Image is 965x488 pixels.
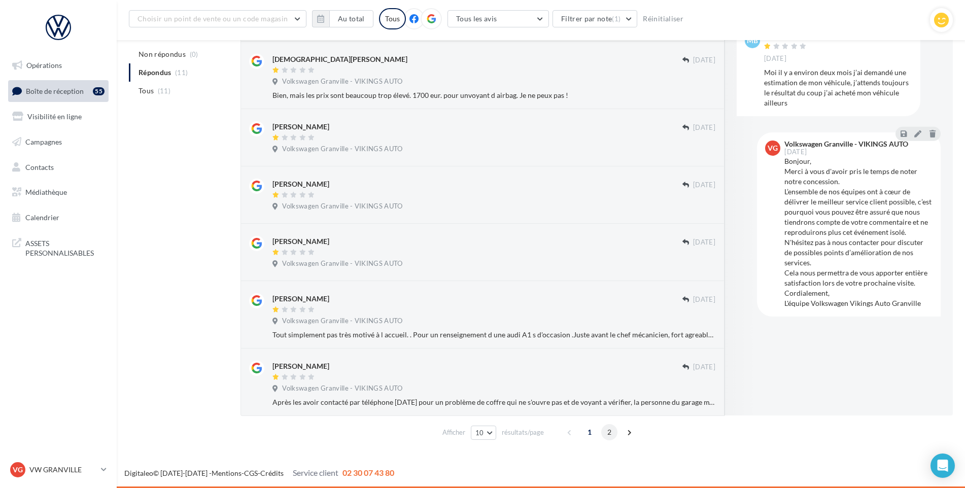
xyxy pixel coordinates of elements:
[693,238,715,247] span: [DATE]
[784,141,908,148] div: Volkswagen Granville - VIKINGS AUTO
[25,137,62,146] span: Campagnes
[502,428,544,437] span: résultats/page
[190,50,198,58] span: (0)
[137,14,288,23] span: Choisir un point de vente ou un code magasin
[139,86,154,96] span: Tous
[6,207,111,228] a: Calendrier
[25,188,67,196] span: Médiathèque
[693,56,715,65] span: [DATE]
[282,202,402,211] span: Volkswagen Granville - VIKINGS AUTO
[329,10,373,27] button: Au total
[6,232,111,262] a: ASSETS PERSONNALISABLES
[272,330,715,340] div: Tout simplement pas très motivé à l accueil. . Pour un renseignement d une audi A1 s d'occasion ....
[6,182,111,203] a: Médiathèque
[475,429,484,437] span: 10
[272,397,715,407] div: Après les avoir contacté par téléphone [DATE] pour un problème de coffre qui ne s'ouvre pas et de...
[930,454,955,478] div: Open Intercom Messenger
[129,10,306,27] button: Choisir un point de vente ou un code magasin
[6,131,111,153] a: Campagnes
[272,361,329,371] div: [PERSON_NAME]
[272,236,329,247] div: [PERSON_NAME]
[93,87,105,95] div: 55
[693,363,715,372] span: [DATE]
[124,469,394,477] span: © [DATE]-[DATE] - - -
[6,55,111,76] a: Opérations
[639,13,687,25] button: Réinitialiser
[272,54,407,64] div: [DEMOGRAPHIC_DATA][PERSON_NAME]
[212,469,242,477] a: Mentions
[447,10,549,27] button: Tous les avis
[282,77,402,86] span: Volkswagen Granville - VIKINGS AUTO
[764,33,813,40] div: MR BOmBEr50
[471,426,497,440] button: 10
[6,157,111,178] a: Contacts
[158,87,170,95] span: (11)
[124,469,153,477] a: Digitaleo
[27,112,82,121] span: Visibilité en ligne
[784,149,807,155] span: [DATE]
[442,428,465,437] span: Afficher
[13,465,23,475] span: VG
[693,123,715,132] span: [DATE]
[26,86,84,95] span: Boîte de réception
[282,317,402,326] span: Volkswagen Granville - VIKINGS AUTO
[8,460,109,479] a: VG VW GRANVILLE
[25,236,105,258] span: ASSETS PERSONNALISABLES
[693,181,715,190] span: [DATE]
[456,14,497,23] span: Tous les avis
[282,259,402,268] span: Volkswagen Granville - VIKINGS AUTO
[379,8,406,29] div: Tous
[764,54,786,63] span: [DATE]
[260,469,284,477] a: Crédits
[693,295,715,304] span: [DATE]
[282,145,402,154] span: Volkswagen Granville - VIKINGS AUTO
[6,106,111,127] a: Visibilité en ligne
[272,90,715,100] div: Bien, mais les prix sont beaucoup trop élevé. 1700 eur. pour unvoyant d airbag. Je ne peux pas !
[747,36,758,46] span: MB
[293,468,338,477] span: Service client
[312,10,373,27] button: Au total
[25,213,59,222] span: Calendrier
[139,49,186,59] span: Non répondus
[768,143,778,153] span: VG
[342,468,394,477] span: 02 30 07 43 80
[6,80,111,102] a: Boîte de réception55
[282,384,402,393] span: Volkswagen Granville - VIKINGS AUTO
[244,469,258,477] a: CGS
[784,156,933,308] div: Bonjour, Merci à vous d'avoir pris le temps de noter notre concession. L’ensemble de nos équipes ...
[601,424,617,440] span: 2
[29,465,97,475] p: VW GRANVILLE
[272,294,329,304] div: [PERSON_NAME]
[26,61,62,69] span: Opérations
[272,122,329,132] div: [PERSON_NAME]
[581,424,598,440] span: 1
[764,67,912,108] div: Moi il y a environ deux mois j’ai demandé une estimation de mon véhicule, j’attends toujours le r...
[272,179,329,189] div: [PERSON_NAME]
[553,10,638,27] button: Filtrer par note(1)
[25,162,54,171] span: Contacts
[612,15,621,23] span: (1)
